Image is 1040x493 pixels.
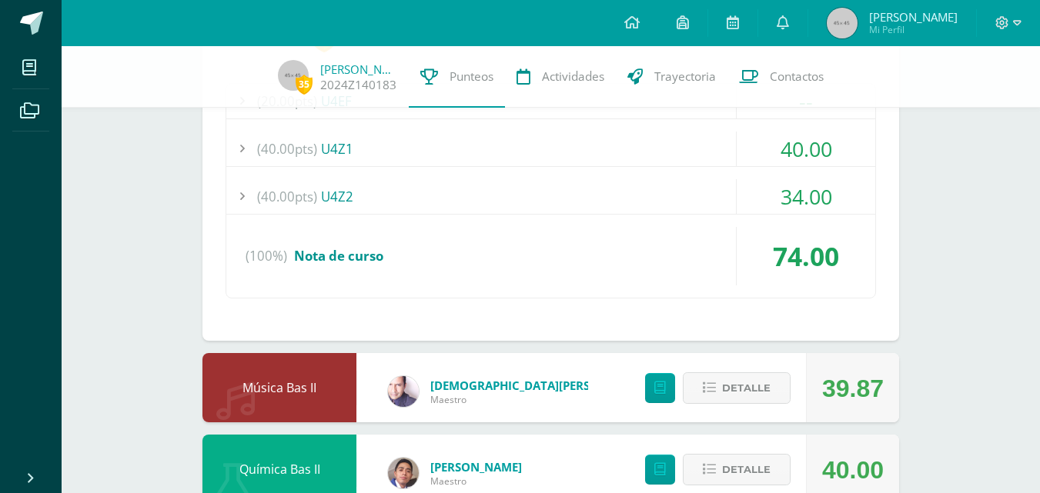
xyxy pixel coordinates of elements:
a: [DEMOGRAPHIC_DATA][PERSON_NAME] [430,378,615,393]
div: 39.87 [822,354,884,423]
a: Contactos [727,46,835,108]
div: U4Z2 [226,179,875,214]
img: 45x45 [827,8,858,38]
div: U4Z1 [226,132,875,166]
span: [PERSON_NAME] [869,9,958,25]
img: 2a2a9cd9dbe58da07c13c0bf73641d63.png [388,458,419,488]
img: d26c67d065d5f627ebb3ac7301e146aa.png [388,376,419,407]
img: 45x45 [278,60,309,91]
span: 35 [296,75,313,94]
button: Detalle [683,454,791,485]
a: [PERSON_NAME] [430,459,522,475]
span: Nota de curso [294,247,383,265]
span: Maestro [430,393,615,406]
a: Punteos [409,46,505,108]
div: 34.00 [737,179,875,214]
div: 74.00 [737,227,875,285]
div: 40.00 [737,132,875,166]
span: Detalle [722,374,771,402]
a: Trayectoria [616,46,727,108]
div: Música Bas II [202,353,356,422]
span: (100%) [246,227,287,285]
a: [PERSON_NAME] [320,62,397,77]
a: 2024Z140183 [320,77,396,93]
span: Punteos [450,68,493,85]
span: Trayectoria [654,68,716,85]
span: Detalle [722,455,771,484]
span: (40.00pts) [257,179,317,214]
span: Actividades [542,68,604,85]
span: Mi Perfil [869,23,958,36]
button: Detalle [683,372,791,404]
span: Contactos [770,68,824,85]
span: Maestro [430,475,522,488]
a: Actividades [505,46,616,108]
span: (40.00pts) [257,132,317,166]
